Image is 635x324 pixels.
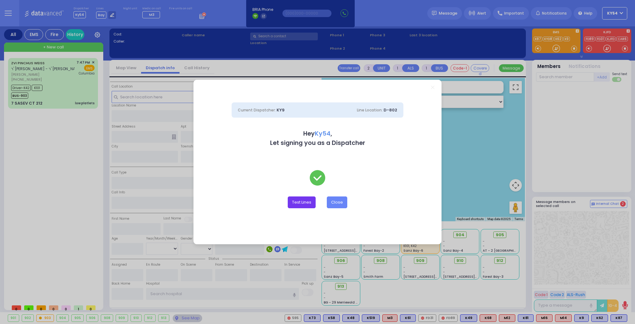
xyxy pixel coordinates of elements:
b: Hey , [303,129,332,138]
span: Line Location: [357,107,383,113]
button: Close [327,196,347,208]
span: Ky54 [315,129,331,138]
a: Close [431,86,434,89]
span: KY9 [277,107,285,113]
b: Let signing you as a Dispatcher [270,139,365,147]
span: D-802 [384,107,397,113]
img: check-green.svg [310,170,325,186]
span: Current Dispatcher: [238,107,276,113]
button: Test Lines [288,196,316,208]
